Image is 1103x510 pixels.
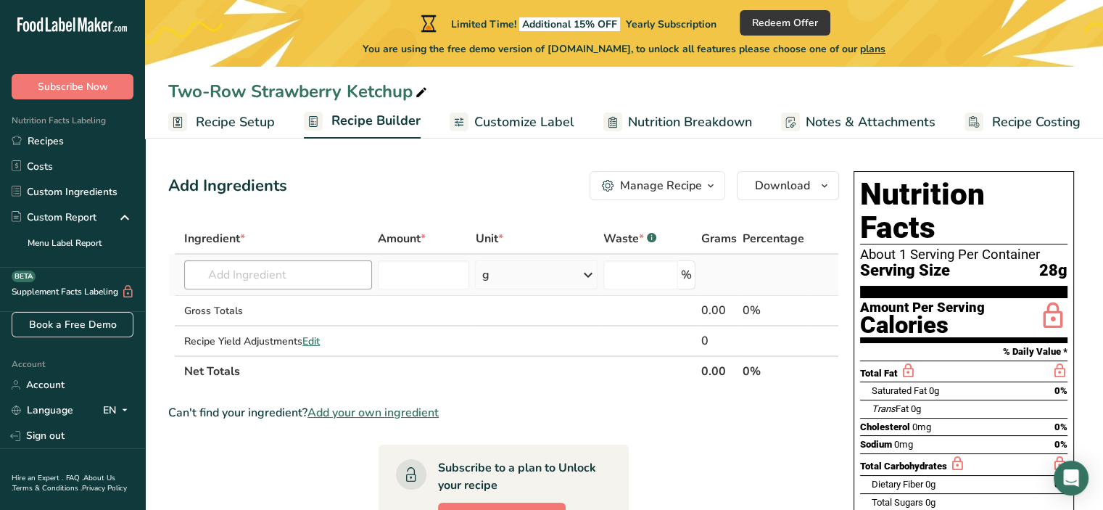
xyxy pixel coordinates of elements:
[12,398,73,423] a: Language
[168,78,430,104] div: Two-Row Strawberry Ketchup
[698,355,740,386] th: 0.00
[626,17,716,31] span: Yearly Subscription
[872,403,909,414] span: Fat
[806,112,935,132] span: Notes & Attachments
[168,174,287,198] div: Add Ingredients
[925,497,935,508] span: 0g
[743,230,804,247] span: Percentage
[331,111,421,131] span: Recipe Builder
[590,171,725,200] button: Manage Recipe
[1054,385,1067,396] span: 0%
[168,106,275,139] a: Recipe Setup
[1054,421,1067,432] span: 0%
[860,247,1067,262] div: About 1 Serving Per Container
[519,17,620,31] span: Additional 15% OFF
[363,41,885,57] span: You are using the free demo version of [DOMAIN_NAME], to unlock all features please choose one of...
[872,497,923,508] span: Total Sugars
[925,479,935,490] span: 0g
[628,112,752,132] span: Nutrition Breakdown
[872,385,927,396] span: Saturated Fat
[964,106,1081,139] a: Recipe Costing
[1054,461,1088,495] div: Open Intercom Messenger
[103,402,133,419] div: EN
[184,303,372,318] div: Gross Totals
[82,483,127,493] a: Privacy Policy
[740,355,807,386] th: 0%
[184,260,372,289] input: Add Ingredient
[781,106,935,139] a: Notes & Attachments
[12,74,133,99] button: Subscribe Now
[992,112,1081,132] span: Recipe Costing
[168,404,839,421] div: Can't find your ingredient?
[1054,439,1067,450] span: 0%
[38,79,108,94] span: Subscribe Now
[620,177,702,194] div: Manage Recipe
[196,112,275,132] span: Recipe Setup
[12,312,133,337] a: Book a Free Demo
[743,302,804,319] div: 0%
[737,171,839,200] button: Download
[860,368,898,379] span: Total Fat
[474,112,574,132] span: Customize Label
[860,421,910,432] span: Cholesterol
[438,459,600,494] div: Subscribe to a plan to Unlock your recipe
[304,104,421,139] a: Recipe Builder
[418,15,716,32] div: Limited Time!
[701,230,737,247] span: Grams
[860,343,1067,361] section: % Daily Value *
[603,230,656,247] div: Waste
[12,483,82,493] a: Terms & Conditions .
[12,271,36,282] div: BETA
[181,355,698,386] th: Net Totals
[302,334,320,348] span: Edit
[929,385,939,396] span: 0g
[755,177,810,194] span: Download
[701,332,737,350] div: 0
[860,439,892,450] span: Sodium
[184,334,372,349] div: Recipe Yield Adjustments
[307,404,439,421] span: Add your own ingredient
[1039,262,1067,280] span: 28g
[860,461,947,472] span: Total Carbohydrates
[450,106,574,139] a: Customize Label
[911,403,921,414] span: 0g
[912,421,931,432] span: 0mg
[184,230,245,247] span: Ingredient
[860,262,950,280] span: Serving Size
[701,302,737,319] div: 0.00
[752,15,818,30] span: Redeem Offer
[860,178,1067,244] h1: Nutrition Facts
[12,473,63,483] a: Hire an Expert .
[475,230,503,247] span: Unit
[860,42,885,56] span: plans
[12,210,96,225] div: Custom Report
[66,473,83,483] a: FAQ .
[378,230,426,247] span: Amount
[872,403,896,414] i: Trans
[894,439,913,450] span: 0mg
[860,301,985,315] div: Amount Per Serving
[482,266,489,284] div: g
[872,479,923,490] span: Dietary Fiber
[603,106,752,139] a: Nutrition Breakdown
[12,473,115,493] a: About Us .
[860,315,985,336] div: Calories
[740,10,830,36] button: Redeem Offer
